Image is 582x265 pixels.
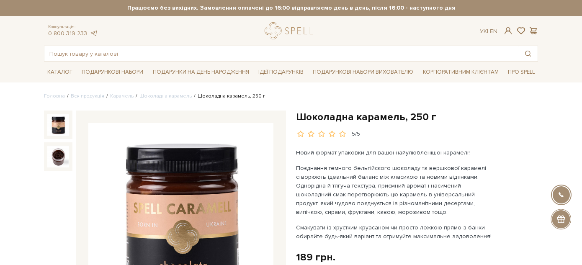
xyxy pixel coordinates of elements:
[490,28,497,35] a: En
[44,66,76,79] a: Каталог
[296,111,538,123] h1: Шоколадна карамель, 250 г
[44,4,538,12] strong: Працюємо без вихідних. Замовлення оплачені до 16:00 відправляємо день в день, після 16:00 - насту...
[44,46,518,61] input: Пошук товару у каталозі
[44,93,65,99] a: Головна
[352,130,360,138] div: 5/5
[420,65,502,79] a: Корпоративним клієнтам
[480,28,497,35] div: Ук
[265,22,317,39] a: logo
[48,24,98,30] span: Консультація:
[89,30,98,37] a: telegram
[505,66,538,79] a: Про Spell
[78,66,147,79] a: Подарункові набори
[296,251,335,264] div: 189 грн.
[518,46,538,61] button: Пошук товару у каталозі
[149,66,252,79] a: Подарунки на День народження
[47,114,69,136] img: Шоколадна карамель, 250 г
[48,30,87,37] a: 0 800 319 233
[110,93,134,99] a: Карамель
[296,148,492,157] p: Новий формат упаковки для вашої найулюбленішої карамелі!
[296,223,492,241] p: Смакувати із хрустким круасаном чи просто ложкою прямо з банки – обирайте будь-який варіант та от...
[309,65,417,79] a: Подарункові набори вихователю
[255,66,307,79] a: Ідеї подарунків
[192,93,265,100] li: Шоколадна карамель, 250 г
[71,93,104,99] a: Вся продукція
[487,28,488,35] span: |
[296,164,492,216] p: Поєднання темного бельгійского шоколаду та вершкової карамелі створюють ідеальний баланс між клас...
[47,146,69,167] img: Шоколадна карамель, 250 г
[139,93,192,99] a: Шоколадна карамель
